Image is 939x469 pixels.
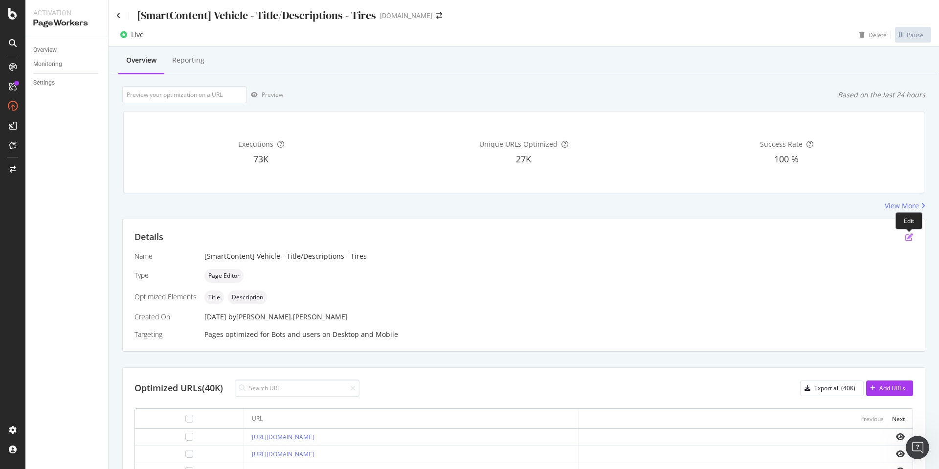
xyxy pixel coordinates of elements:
[869,31,887,39] div: Delete
[380,11,432,21] div: [DOMAIN_NAME]
[252,433,314,441] a: [URL][DOMAIN_NAME]
[516,153,531,165] span: 27K
[774,153,799,165] span: 100 %
[814,384,855,392] div: Export all (40K)
[896,433,905,441] i: eye
[252,450,314,458] a: [URL][DOMAIN_NAME]
[479,139,558,149] span: Unique URLs Optimized
[253,153,268,165] span: 73K
[271,330,320,339] div: Bots and users
[228,290,267,304] div: neutral label
[33,45,101,55] a: Overview
[204,269,244,283] div: neutral label
[134,251,197,261] div: Name
[906,436,929,459] iframe: Intercom live chat
[126,55,156,65] div: Overview
[879,384,905,392] div: Add URLs
[137,8,376,23] div: [SmartContent] Vehicle - Title/Descriptions - Tires
[885,201,925,211] a: View More
[172,55,204,65] div: Reporting
[860,413,884,424] button: Previous
[134,231,163,244] div: Details
[33,8,100,18] div: Activation
[262,90,283,99] div: Preview
[228,312,348,322] div: by [PERSON_NAME].[PERSON_NAME]
[134,292,197,302] div: Optimized Elements
[33,59,62,69] div: Monitoring
[208,273,240,279] span: Page Editor
[134,312,197,322] div: Created On
[866,380,913,396] button: Add URLs
[895,27,931,43] button: Pause
[333,330,398,339] div: Desktop and Mobile
[238,139,273,149] span: Executions
[252,414,263,423] div: URL
[436,12,442,19] div: arrow-right-arrow-left
[760,139,803,149] span: Success Rate
[131,30,144,40] div: Live
[208,294,220,300] span: Title
[134,382,223,395] div: Optimized URLs (40K)
[855,27,887,43] button: Delete
[885,201,919,211] div: View More
[134,270,197,280] div: Type
[33,59,101,69] a: Monitoring
[895,212,922,229] div: Edit
[33,18,100,29] div: PageWorkers
[204,330,913,339] div: Pages optimized for on
[235,380,359,397] input: Search URL
[122,86,247,103] input: Preview your optimization on a URL
[204,251,913,261] div: [SmartContent] Vehicle - Title/Descriptions - Tires
[232,294,263,300] span: Description
[134,330,197,339] div: Targeting
[116,12,121,19] a: Click to go back
[896,450,905,458] i: eye
[860,415,884,423] div: Previous
[800,380,864,396] button: Export all (40K)
[247,87,283,103] button: Preview
[905,233,913,241] div: pen-to-square
[907,31,923,39] div: Pause
[838,90,925,100] div: Based on the last 24 hours
[892,413,905,424] button: Next
[33,78,55,88] div: Settings
[33,78,101,88] a: Settings
[892,415,905,423] div: Next
[33,45,57,55] div: Overview
[204,290,224,304] div: neutral label
[204,312,913,322] div: [DATE]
